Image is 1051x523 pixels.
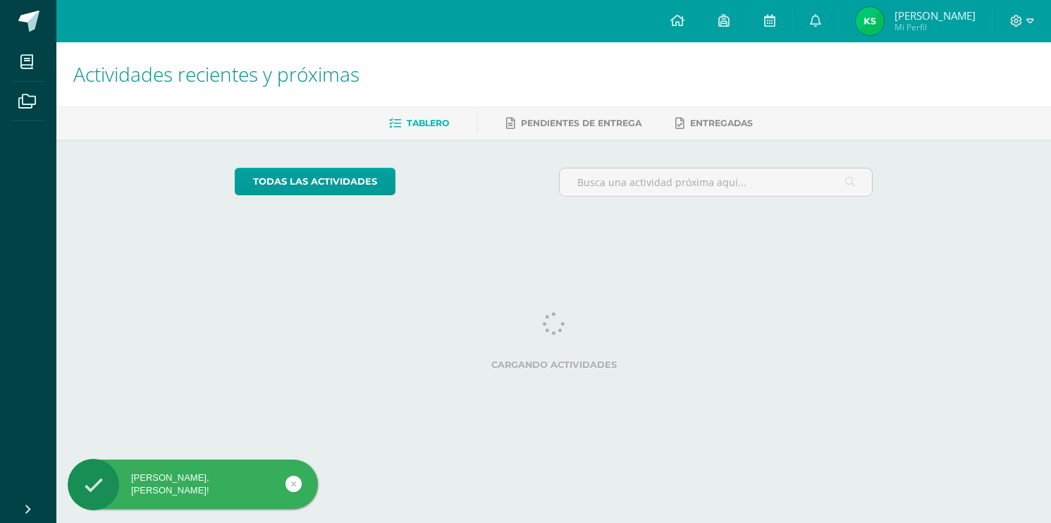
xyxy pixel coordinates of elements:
span: Pendientes de entrega [521,118,641,128]
div: [PERSON_NAME], [PERSON_NAME]! [68,472,318,497]
span: [PERSON_NAME] [895,8,976,23]
a: Entregadas [675,112,753,135]
span: Mi Perfil [895,21,976,33]
label: Cargando actividades [235,359,873,370]
img: 0172e5d152198a3cf3588b1bf4349fce.png [856,7,884,35]
span: Tablero [407,118,449,128]
a: todas las Actividades [235,168,395,195]
a: Tablero [389,112,449,135]
span: Entregadas [690,118,753,128]
a: Pendientes de entrega [506,112,641,135]
input: Busca una actividad próxima aquí... [560,168,872,196]
span: Actividades recientes y próximas [73,61,359,87]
